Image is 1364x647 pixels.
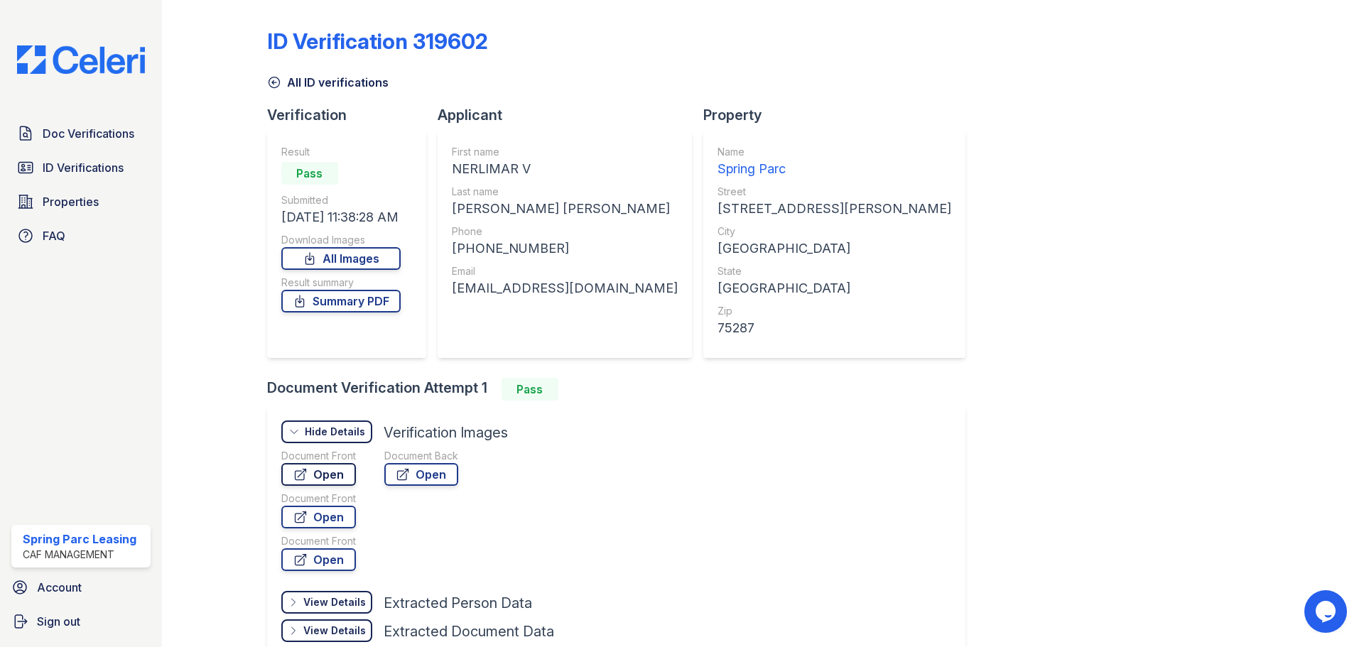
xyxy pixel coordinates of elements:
[718,318,951,338] div: 75287
[303,595,366,609] div: View Details
[23,548,136,562] div: CAF Management
[43,125,134,142] span: Doc Verifications
[452,145,678,159] div: First name
[281,534,356,548] div: Document Front
[281,449,356,463] div: Document Front
[384,593,532,613] div: Extracted Person Data
[281,207,401,227] div: [DATE] 11:38:28 AM
[37,579,82,596] span: Account
[281,463,356,486] a: Open
[43,159,124,176] span: ID Verifications
[11,187,151,216] a: Properties
[267,28,488,54] div: ID Verification 319602
[37,613,80,630] span: Sign out
[43,193,99,210] span: Properties
[452,199,678,219] div: [PERSON_NAME] [PERSON_NAME]
[718,145,951,159] div: Name
[267,378,977,401] div: Document Verification Attempt 1
[438,105,703,125] div: Applicant
[11,153,151,182] a: ID Verifications
[281,145,401,159] div: Result
[11,222,151,250] a: FAQ
[281,506,356,528] a: Open
[43,227,65,244] span: FAQ
[303,624,366,638] div: View Details
[281,491,356,506] div: Document Front
[718,159,951,179] div: Spring Parc
[452,185,678,199] div: Last name
[267,74,389,91] a: All ID verifications
[452,224,678,239] div: Phone
[6,45,156,74] img: CE_Logo_Blue-a8612792a0a2168367f1c8372b55b34899dd931a85d93a1a3d3e32e68fde9ad4.png
[281,290,401,312] a: Summary PDF
[718,264,951,278] div: State
[281,162,338,185] div: Pass
[502,378,558,401] div: Pass
[718,224,951,239] div: City
[384,621,554,641] div: Extracted Document Data
[703,105,977,125] div: Property
[384,449,458,463] div: Document Back
[281,276,401,290] div: Result summary
[718,145,951,179] a: Name Spring Parc
[6,607,156,636] a: Sign out
[23,531,136,548] div: Spring Parc Leasing
[1304,590,1350,633] iframe: chat widget
[718,199,951,219] div: [STREET_ADDRESS][PERSON_NAME]
[718,304,951,318] div: Zip
[281,193,401,207] div: Submitted
[281,247,401,270] a: All Images
[718,239,951,259] div: [GEOGRAPHIC_DATA]
[305,425,365,439] div: Hide Details
[718,278,951,298] div: [GEOGRAPHIC_DATA]
[281,548,356,571] a: Open
[11,119,151,148] a: Doc Verifications
[452,239,678,259] div: [PHONE_NUMBER]
[281,233,401,247] div: Download Images
[267,105,438,125] div: Verification
[384,423,508,442] div: Verification Images
[452,278,678,298] div: [EMAIL_ADDRESS][DOMAIN_NAME]
[384,463,458,486] a: Open
[718,185,951,199] div: Street
[6,573,156,602] a: Account
[452,264,678,278] div: Email
[452,159,678,179] div: NERLIMAR V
